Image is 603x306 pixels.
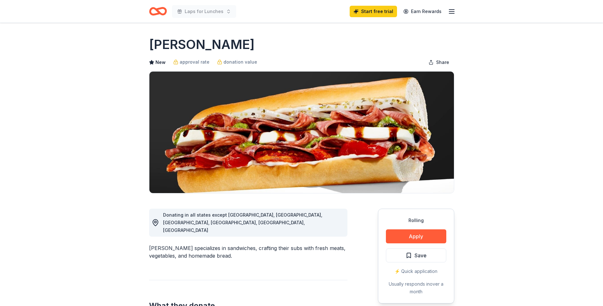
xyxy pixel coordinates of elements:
[386,229,446,243] button: Apply
[163,212,322,233] span: Donating in all states except [GEOGRAPHIC_DATA], [GEOGRAPHIC_DATA], [GEOGRAPHIC_DATA], [GEOGRAPHI...
[350,6,397,17] a: Start free trial
[217,58,257,66] a: donation value
[149,4,167,19] a: Home
[185,8,223,15] span: Laps for Lunches
[423,56,454,69] button: Share
[386,217,446,224] div: Rolling
[149,72,454,193] img: Image for Jimmy John's
[172,5,236,18] button: Laps for Lunches
[223,58,257,66] span: donation value
[386,268,446,275] div: ⚡️ Quick application
[149,244,347,260] div: [PERSON_NAME] specializes in sandwiches, crafting their subs with fresh meats, vegetables, and ho...
[386,248,446,262] button: Save
[155,59,166,66] span: New
[180,58,209,66] span: approval rate
[149,36,255,53] h1: [PERSON_NAME]
[400,6,445,17] a: Earn Rewards
[386,280,446,296] div: Usually responds in over a month
[415,251,427,260] span: Save
[436,59,449,66] span: Share
[173,58,209,66] a: approval rate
